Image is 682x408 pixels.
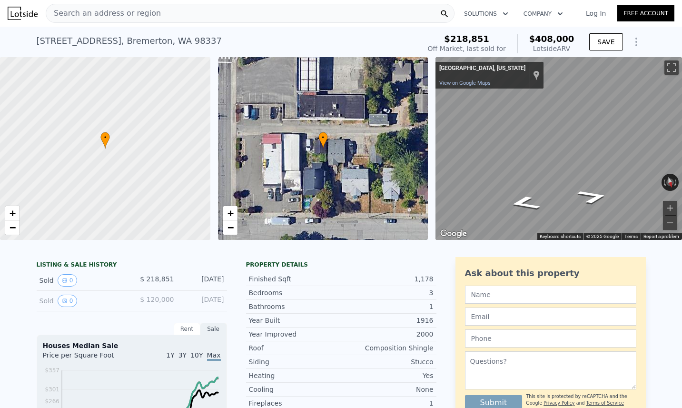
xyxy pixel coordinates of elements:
[43,350,132,366] div: Price per Square Foot
[5,206,20,220] a: Zoom in
[46,8,161,19] span: Search an address or region
[166,351,174,359] span: 1Y
[58,295,78,307] button: View historical data
[341,371,434,380] div: Yes
[318,132,328,149] div: •
[589,33,623,50] button: SAVE
[8,7,38,20] img: Lotside
[174,323,200,335] div: Rent
[341,357,434,367] div: Stucco
[45,367,59,374] tspan: $357
[617,5,674,21] a: Free Account
[40,295,124,307] div: Sold
[37,34,222,48] div: [STREET_ADDRESS] , Bremerton , WA 98337
[662,174,667,191] button: Rotate counterclockwise
[438,228,469,240] img: Google
[140,275,174,283] span: $ 218,851
[533,70,540,80] a: Show location on map
[574,9,617,18] a: Log In
[465,329,636,348] input: Phone
[664,60,679,75] button: Toggle fullscreen view
[540,233,581,240] button: Keyboard shortcuts
[246,261,436,269] div: Property details
[190,351,203,359] span: 10Y
[45,386,59,393] tspan: $301
[249,357,341,367] div: Siding
[37,261,227,270] div: LISTING & SALE HISTORY
[341,385,434,394] div: None
[223,220,237,235] a: Zoom out
[43,341,221,350] div: Houses Median Sale
[10,207,16,219] span: +
[45,398,59,405] tspan: $266
[341,288,434,298] div: 3
[249,398,341,408] div: Fireplaces
[465,267,636,280] div: Ask about this property
[341,398,434,408] div: 1
[100,132,110,149] div: •
[435,57,682,240] div: Street View
[249,274,341,284] div: Finished Sqft
[227,221,233,233] span: −
[438,228,469,240] a: Open this area in Google Maps (opens a new window)
[207,351,221,361] span: Max
[564,186,622,208] path: Go West
[544,400,574,406] a: Privacy Policy
[627,32,646,51] button: Show Options
[444,34,489,44] span: $218,851
[249,371,341,380] div: Heating
[223,206,237,220] a: Zoom in
[643,234,679,239] a: Report a problem
[496,192,554,214] path: Go East
[249,288,341,298] div: Bedrooms
[624,234,638,239] a: Terms (opens in new tab)
[5,220,20,235] a: Zoom out
[465,286,636,304] input: Name
[249,329,341,339] div: Year Improved
[10,221,16,233] span: −
[465,308,636,326] input: Email
[200,323,227,335] div: Sale
[529,44,574,53] div: Lotside ARV
[341,343,434,353] div: Composition Shingle
[439,80,491,86] a: View on Google Maps
[249,343,341,353] div: Roof
[439,65,525,72] div: [GEOGRAPHIC_DATA], [US_STATE]
[435,57,682,240] div: Map
[586,400,624,406] a: Terms of Service
[663,201,677,215] button: Zoom in
[182,274,224,287] div: [DATE]
[58,274,78,287] button: View historical data
[140,296,174,303] span: $ 120,000
[428,44,506,53] div: Off Market, last sold for
[341,329,434,339] div: 2000
[341,274,434,284] div: 1,178
[516,5,571,22] button: Company
[100,133,110,142] span: •
[663,216,677,230] button: Zoom out
[249,316,341,325] div: Year Built
[341,316,434,325] div: 1916
[249,302,341,311] div: Bathrooms
[664,173,676,192] button: Reset the view
[674,174,679,191] button: Rotate clockwise
[249,385,341,394] div: Cooling
[586,234,619,239] span: © 2025 Google
[456,5,516,22] button: Solutions
[178,351,187,359] span: 3Y
[341,302,434,311] div: 1
[227,207,233,219] span: +
[318,133,328,142] span: •
[182,295,224,307] div: [DATE]
[529,34,574,44] span: $408,000
[40,274,124,287] div: Sold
